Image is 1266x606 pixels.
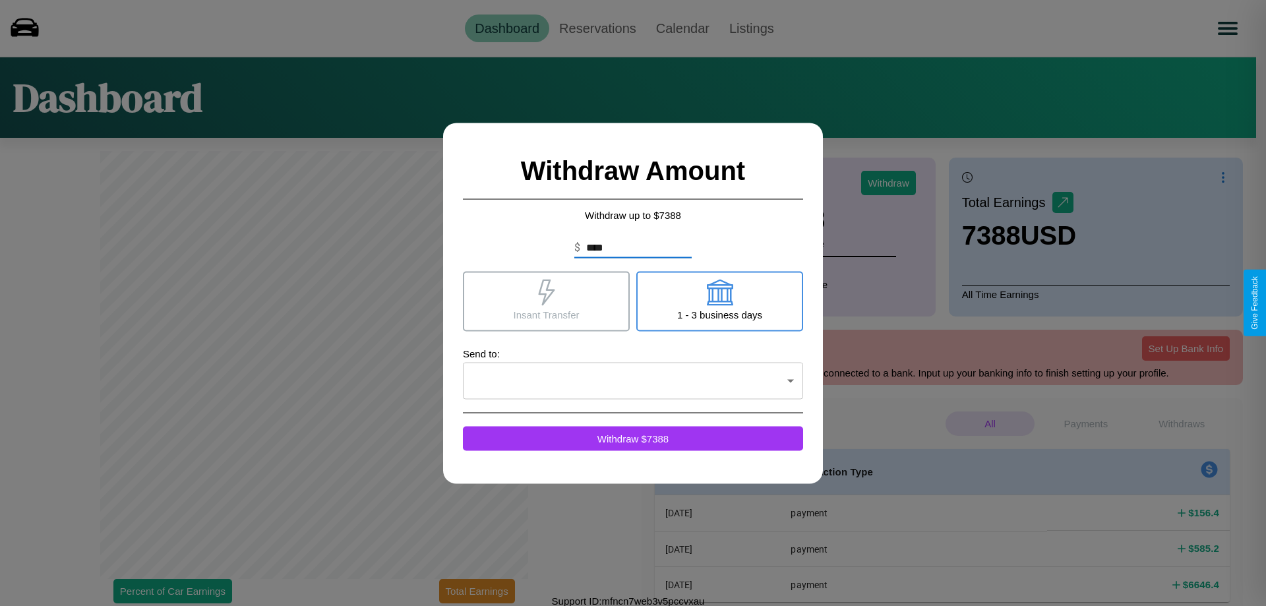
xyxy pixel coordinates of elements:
p: Withdraw up to $ 7388 [463,206,803,224]
p: 1 - 3 business days [677,305,762,323]
h2: Withdraw Amount [463,142,803,199]
p: Insant Transfer [513,305,579,323]
div: Give Feedback [1250,276,1259,330]
p: Send to: [463,344,803,362]
button: Withdraw $7388 [463,426,803,450]
p: $ [574,239,580,255]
